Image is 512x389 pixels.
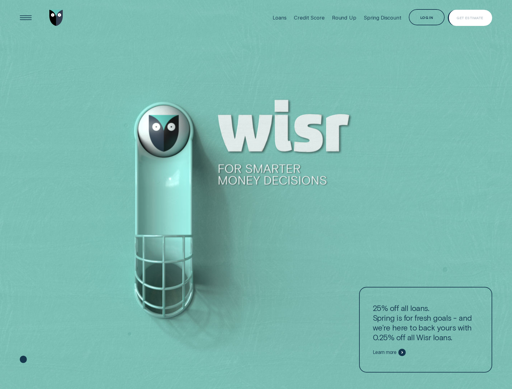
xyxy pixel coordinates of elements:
span: Learn more [373,349,397,355]
button: Log in [409,9,445,25]
div: Spring Discount [364,15,401,21]
a: 25% off all loans.Spring is for fresh goals - and we're here to back yours with 0.25% off all Wis... [359,287,492,373]
button: Open Menu [18,10,34,26]
a: Get Estimate [448,10,493,26]
img: Wisr [49,10,63,26]
div: Credit Score [294,15,324,21]
div: Get Estimate [457,16,483,19]
div: Loans [273,15,287,21]
p: 25% off all loans. Spring is for fresh goals - and we're here to back yours with 0.25% off all Wi... [373,303,479,342]
div: Round Up [332,15,356,21]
